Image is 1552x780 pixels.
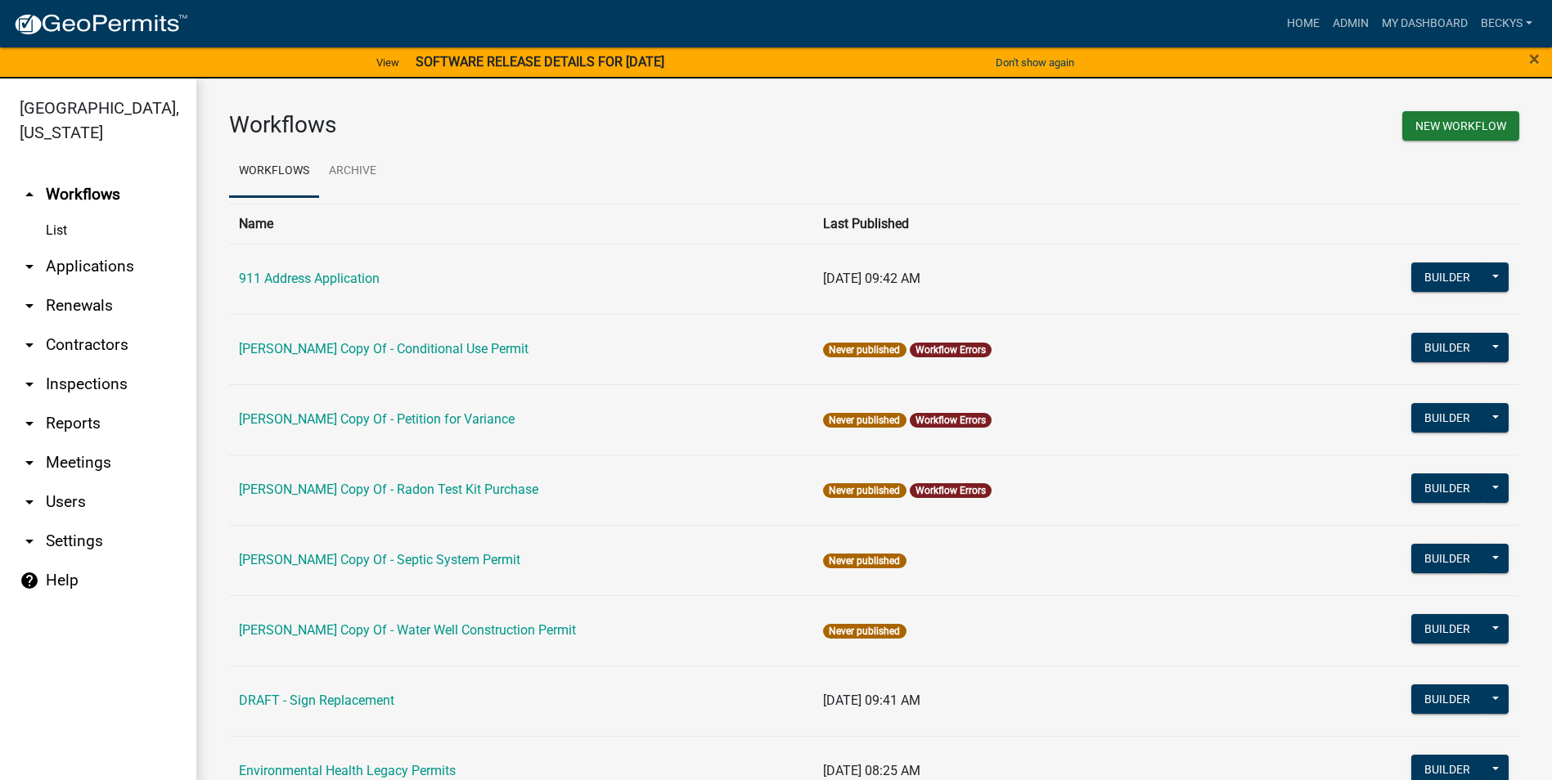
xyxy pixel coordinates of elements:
[823,763,920,778] span: [DATE] 08:25 AM
[20,296,39,316] i: arrow_drop_down
[823,693,920,708] span: [DATE] 09:41 AM
[1411,473,1483,503] button: Builder
[229,146,319,198] a: Workflows
[239,763,456,778] a: Environmental Health Legacy Permits
[823,271,920,286] span: [DATE] 09:42 AM
[239,482,538,497] a: [PERSON_NAME] Copy Of - Radon Test Kit Purchase
[1411,684,1483,714] button: Builder
[20,257,39,276] i: arrow_drop_down
[239,341,529,356] a: [PERSON_NAME] Copy Of - Conditional Use Permit
[239,411,515,427] a: [PERSON_NAME] Copy Of - Petition for Variance
[229,204,813,244] th: Name
[416,54,664,69] strong: SOFTWARE RELEASE DETAILS FOR [DATE]
[1375,8,1474,39] a: My Dashboard
[1411,614,1483,643] button: Builder
[915,415,986,426] a: Workflow Errors
[823,554,906,568] span: Never published
[989,49,1081,76] button: Don't show again
[1411,544,1483,573] button: Builder
[1280,8,1326,39] a: Home
[1326,8,1375,39] a: Admin
[20,571,39,590] i: help
[1411,403,1483,433] button: Builder
[1474,8,1539,39] a: beckys
[1411,333,1483,362] button: Builder
[319,146,386,198] a: Archive
[1411,262,1483,292] button: Builder
[813,204,1325,244] th: Last Published
[239,271,380,286] a: 911 Address Application
[239,552,520,567] a: [PERSON_NAME] Copy Of - Septic System Permit
[20,185,39,204] i: arrow_drop_up
[229,111,862,139] h3: Workflows
[1529,47,1540,70] span: ×
[823,413,906,428] span: Never published
[915,485,986,496] a: Workflow Errors
[20,453,39,473] i: arrow_drop_down
[823,343,906,357] span: Never published
[239,693,394,708] a: DRAFT - Sign Replacement
[20,374,39,394] i: arrow_drop_down
[823,624,906,639] span: Never published
[823,483,906,498] span: Never published
[20,335,39,355] i: arrow_drop_down
[20,492,39,512] i: arrow_drop_down
[1529,49,1540,69] button: Close
[239,622,576,638] a: [PERSON_NAME] Copy Of - Water Well Construction Permit
[1402,111,1519,141] button: New Workflow
[20,414,39,433] i: arrow_drop_down
[20,531,39,551] i: arrow_drop_down
[370,49,406,76] a: View
[915,344,986,356] a: Workflow Errors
